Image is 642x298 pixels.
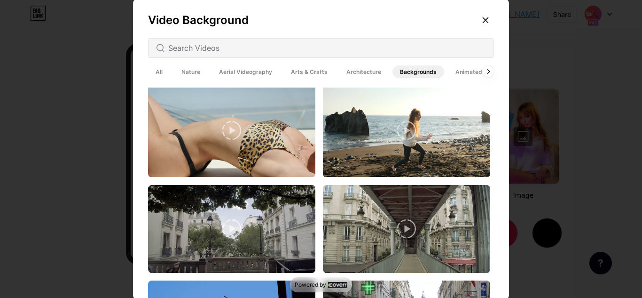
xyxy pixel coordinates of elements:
[174,65,208,78] span: Nature
[148,65,170,78] span: All
[448,65,490,78] span: Animated
[295,281,326,289] span: Powered by
[283,65,335,78] span: Arts & Crafts
[211,65,280,78] span: Aerial Videography
[392,65,444,78] span: Backgrounds
[339,65,389,78] span: Architecture
[148,13,249,27] span: Video Background
[168,42,486,54] input: Search Videos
